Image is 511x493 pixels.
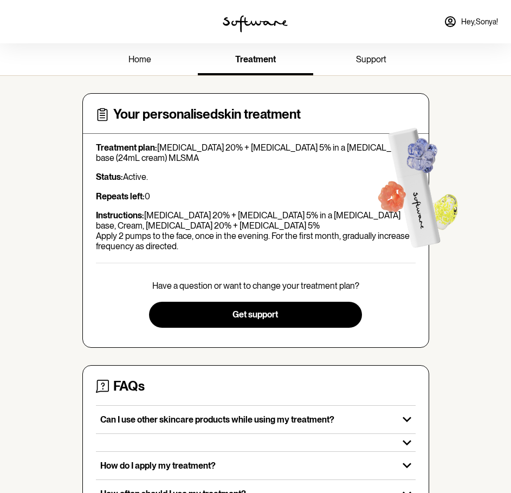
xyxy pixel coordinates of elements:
p: 0 [96,191,416,202]
p: Active. [96,172,416,182]
a: home [82,46,198,75]
strong: Treatment plan: [96,142,157,153]
h4: Your personalised skin treatment [113,107,301,122]
p: Have a question or want to change your treatment plan? [152,281,359,291]
span: Hey, Sonya ! [461,17,498,27]
p: [MEDICAL_DATA] 20% + [MEDICAL_DATA] 5% in a [MEDICAL_DATA] base, Cream, [MEDICAL_DATA] 20% + [MED... [96,210,416,252]
p: Can I use other skincare products while using my treatment? [100,414,394,425]
span: Get support [232,309,278,320]
span: support [356,54,386,64]
button: Get support [149,302,362,328]
a: Hey,Sonya! [437,9,504,35]
strong: Instructions: [96,210,144,220]
h4: FAQs [113,379,145,394]
strong: Repeats left: [96,191,145,202]
span: home [128,54,151,64]
a: treatment [198,46,313,75]
span: treatment [235,54,276,64]
strong: Status: [96,172,123,182]
button: Can I use other skincare products while using my treatment? [96,406,416,433]
p: [MEDICAL_DATA] 20% + [MEDICAL_DATA] 5% in a [MEDICAL_DATA] base (24mL cream) MLSMA [96,142,416,163]
a: support [313,46,429,75]
p: How do I apply my treatment? [100,460,394,471]
img: software logo [223,15,288,33]
img: Software treatment bottle [355,107,477,262]
button: How do I apply my treatment? [96,452,416,479]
